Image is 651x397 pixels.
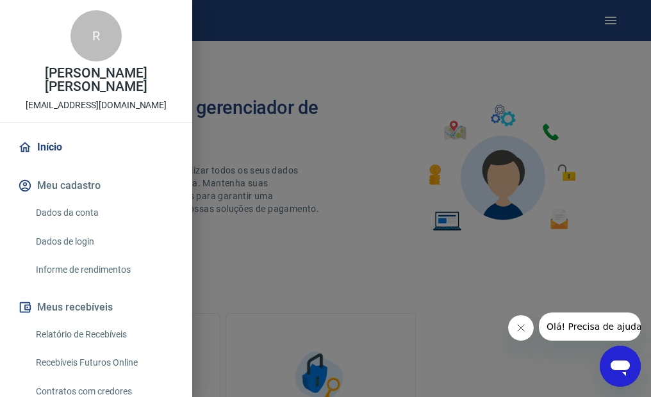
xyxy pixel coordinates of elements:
[8,9,108,19] span: Olá! Precisa de ajuda?
[10,67,182,93] p: [PERSON_NAME] [PERSON_NAME]
[31,257,177,283] a: Informe de rendimentos
[70,10,122,61] div: R
[15,172,177,200] button: Meu cadastro
[600,346,641,387] iframe: Botão para abrir a janela de mensagens
[15,293,177,321] button: Meus recebíveis
[26,99,167,112] p: [EMAIL_ADDRESS][DOMAIN_NAME]
[31,229,177,255] a: Dados de login
[31,200,177,226] a: Dados da conta
[508,315,534,341] iframe: Fechar mensagem
[539,312,641,341] iframe: Mensagem da empresa
[31,321,177,348] a: Relatório de Recebíveis
[31,350,177,376] a: Recebíveis Futuros Online
[15,133,177,161] a: Início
